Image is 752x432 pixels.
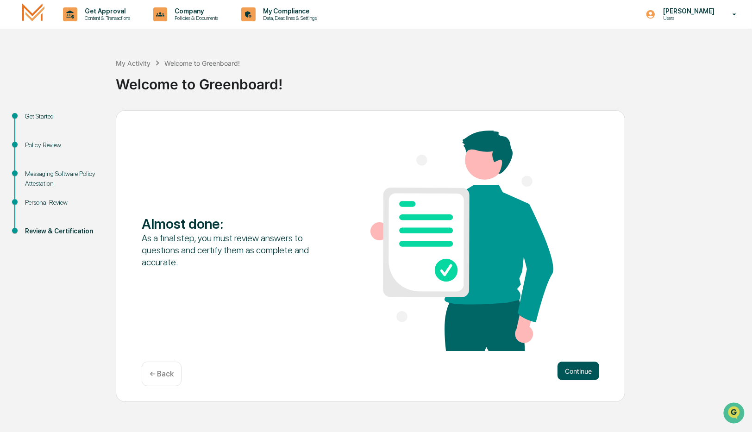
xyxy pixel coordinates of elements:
p: Get Approval [77,7,135,15]
p: Data, Deadlines & Settings [256,15,321,21]
div: Almost done : [142,215,325,232]
div: 🗄️ [67,117,75,125]
img: 1746055101610-c473b297-6a78-478c-a979-82029cc54cd1 [9,70,26,87]
span: Pylon [92,157,112,163]
img: Almost done [370,131,553,351]
p: How can we help? [9,19,169,34]
button: Start new chat [157,73,169,84]
span: Data Lookup [19,134,58,143]
p: Content & Transactions [77,15,135,21]
button: Continue [558,362,599,380]
div: Messaging Software Policy Attestation [25,169,101,188]
iframe: Open customer support [722,401,747,426]
div: Review & Certification [25,226,101,236]
div: 🖐️ [9,117,17,125]
a: 🗄️Attestations [63,113,119,129]
div: Policy Review [25,140,101,150]
p: ← Back [150,369,174,378]
div: 🔎 [9,135,17,142]
p: Users [656,15,719,21]
a: 🖐️Preclearance [6,113,63,129]
div: Personal Review [25,198,101,207]
a: 🔎Data Lookup [6,130,62,147]
div: Welcome to Greenboard! [164,59,240,67]
div: My Activity [116,59,150,67]
div: Welcome to Greenboard! [116,69,747,93]
p: Policies & Documents [167,15,223,21]
div: As a final step, you must review answers to questions and certify them as complete and accurate. [142,232,325,268]
div: Get Started [25,112,101,121]
a: Powered byPylon [65,156,112,163]
p: My Compliance [256,7,321,15]
p: Company [167,7,223,15]
span: Attestations [76,116,115,125]
img: logo [22,3,44,25]
span: Preclearance [19,116,60,125]
p: [PERSON_NAME] [656,7,719,15]
div: Start new chat [31,70,152,80]
div: We're available if you need us! [31,80,117,87]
